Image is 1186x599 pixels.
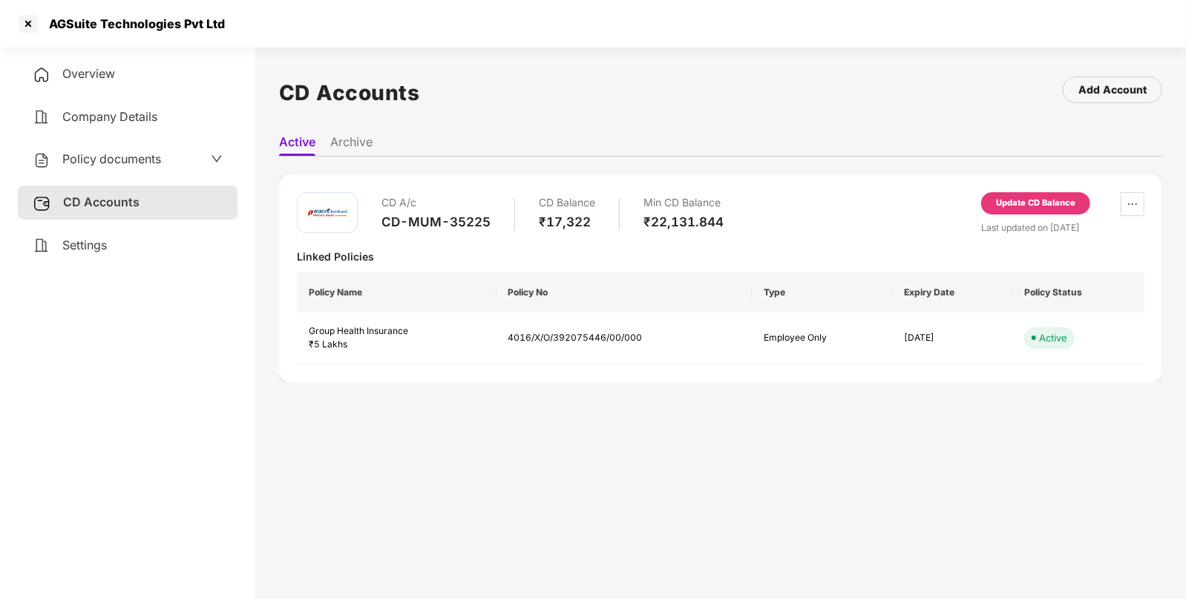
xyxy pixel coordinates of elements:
div: Group Health Insurance [309,324,485,338]
div: Update CD Balance [996,197,1075,210]
div: CD A/c [381,192,491,214]
th: Type [752,272,892,312]
img: svg+xml;base64,PHN2ZyB4bWxucz0iaHR0cDovL3d3dy53My5vcmcvMjAwMC9zdmciIHdpZHRoPSIyNCIgaGVpZ2h0PSIyNC... [33,66,50,84]
div: Linked Policies [297,249,1144,264]
img: svg+xml;base64,PHN2ZyB3aWR0aD0iMjUiIGhlaWdodD0iMjQiIHZpZXdCb3g9IjAgMCAyNSAyNCIgZmlsbD0ibm9uZSIgeG... [33,194,51,212]
th: Policy Status [1012,272,1144,312]
span: Company Details [62,109,157,124]
div: Employee Only [764,331,880,345]
div: ₹22,131.844 [643,214,724,230]
div: Active [1039,330,1067,345]
div: ₹17,322 [539,214,595,230]
span: down [211,153,223,165]
th: Expiry Date [892,272,1012,312]
img: icici.png [305,205,350,220]
span: ellipsis [1121,198,1144,210]
th: Policy No [497,272,753,312]
div: CD-MUM-35225 [381,214,491,230]
div: AGSuite Technologies Pvt Ltd [40,16,225,31]
div: CD Balance [539,192,595,214]
span: ₹5 Lakhs [309,338,347,350]
td: [DATE] [892,312,1012,365]
img: svg+xml;base64,PHN2ZyB4bWxucz0iaHR0cDovL3d3dy53My5vcmcvMjAwMC9zdmciIHdpZHRoPSIyNCIgaGVpZ2h0PSIyNC... [33,237,50,255]
td: 4016/X/O/392075446/00/000 [497,312,753,365]
th: Policy Name [297,272,497,312]
span: Overview [62,66,115,81]
span: Policy documents [62,151,161,166]
img: svg+xml;base64,PHN2ZyB4bWxucz0iaHR0cDovL3d3dy53My5vcmcvMjAwMC9zdmciIHdpZHRoPSIyNCIgaGVpZ2h0PSIyNC... [33,151,50,169]
button: ellipsis [1121,192,1144,216]
h1: CD Accounts [279,76,420,109]
img: svg+xml;base64,PHN2ZyB4bWxucz0iaHR0cDovL3d3dy53My5vcmcvMjAwMC9zdmciIHdpZHRoPSIyNCIgaGVpZ2h0PSIyNC... [33,108,50,126]
div: Last updated on [DATE] [981,220,1144,235]
span: CD Accounts [63,194,140,209]
li: Archive [330,134,373,156]
span: Settings [62,238,107,252]
div: Add Account [1078,82,1147,98]
div: Min CD Balance [643,192,724,214]
li: Active [279,134,315,156]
